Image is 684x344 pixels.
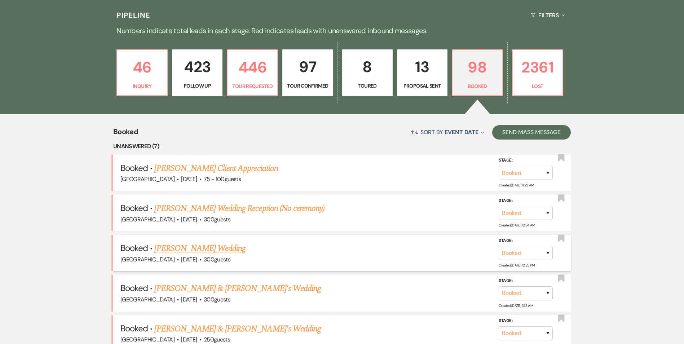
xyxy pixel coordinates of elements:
[517,55,558,79] p: 2361
[402,55,443,79] p: 13
[204,216,230,223] span: 300 guests
[113,142,571,151] li: Unanswered (7)
[83,25,602,36] p: Numbers indicate total leads in each stage. Red indicates leads with unanswered inbound messages.
[402,82,443,90] p: Proposal Sent
[120,216,175,223] span: [GEOGRAPHIC_DATA]
[113,126,138,142] span: Booked
[499,263,534,268] span: Created: [DATE] 12:35 PM
[499,277,553,285] label: Stage:
[120,336,175,343] span: [GEOGRAPHIC_DATA]
[120,202,148,213] span: Booked
[154,282,321,295] a: [PERSON_NAME] & [PERSON_NAME]'s Wedding
[287,82,328,90] p: Tour Confirmed
[499,317,553,325] label: Stage:
[407,123,487,142] button: Sort By Event Date
[120,162,148,173] span: Booked
[154,202,325,215] a: [PERSON_NAME] Wedding Reception (No ceremony)
[120,296,175,303] span: [GEOGRAPHIC_DATA]
[181,216,197,223] span: [DATE]
[499,223,535,228] span: Created: [DATE] 12:34 AM
[154,322,321,335] a: [PERSON_NAME] & [PERSON_NAME]'s Wedding
[499,303,533,308] span: Created: [DATE] 1:23 AM
[204,175,241,183] span: 75 - 100 guests
[204,256,230,263] span: 300 guests
[120,242,148,253] span: Booked
[492,125,571,140] button: Send Mass Message
[499,183,534,188] span: Created: [DATE] 11:29 AM
[120,256,175,263] span: [GEOGRAPHIC_DATA]
[528,6,567,25] button: Filters
[154,242,246,255] a: [PERSON_NAME] Wedding
[122,55,163,79] p: 46
[499,156,553,164] label: Stage:
[204,336,230,343] span: 250 guests
[397,49,447,96] a: 13Proposal Sent
[452,49,503,96] a: 98Booked
[227,49,278,96] a: 446Tour Requested
[172,49,222,96] a: 423Follow Up
[177,82,218,90] p: Follow Up
[457,82,498,90] p: Booked
[116,10,150,20] h3: Pipeline
[287,55,328,79] p: 97
[181,296,197,303] span: [DATE]
[177,55,218,79] p: 423
[445,128,478,136] span: Event Date
[282,49,333,96] a: 97Tour Confirmed
[120,175,175,183] span: [GEOGRAPHIC_DATA]
[499,237,553,245] label: Stage:
[181,336,197,343] span: [DATE]
[512,49,563,96] a: 2361Lost
[232,55,273,79] p: 446
[120,323,148,334] span: Booked
[499,197,553,205] label: Stage:
[347,82,388,90] p: Toured
[116,49,168,96] a: 46Inquiry
[154,162,278,175] a: [PERSON_NAME] Client Appreciation
[342,49,393,96] a: 8Toured
[457,55,498,79] p: 98
[232,82,273,90] p: Tour Requested
[120,282,148,294] span: Booked
[410,128,419,136] span: ↑↓
[122,82,163,90] p: Inquiry
[204,296,230,303] span: 300 guests
[347,55,388,79] p: 8
[181,256,197,263] span: [DATE]
[517,82,558,90] p: Lost
[181,175,197,183] span: [DATE]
